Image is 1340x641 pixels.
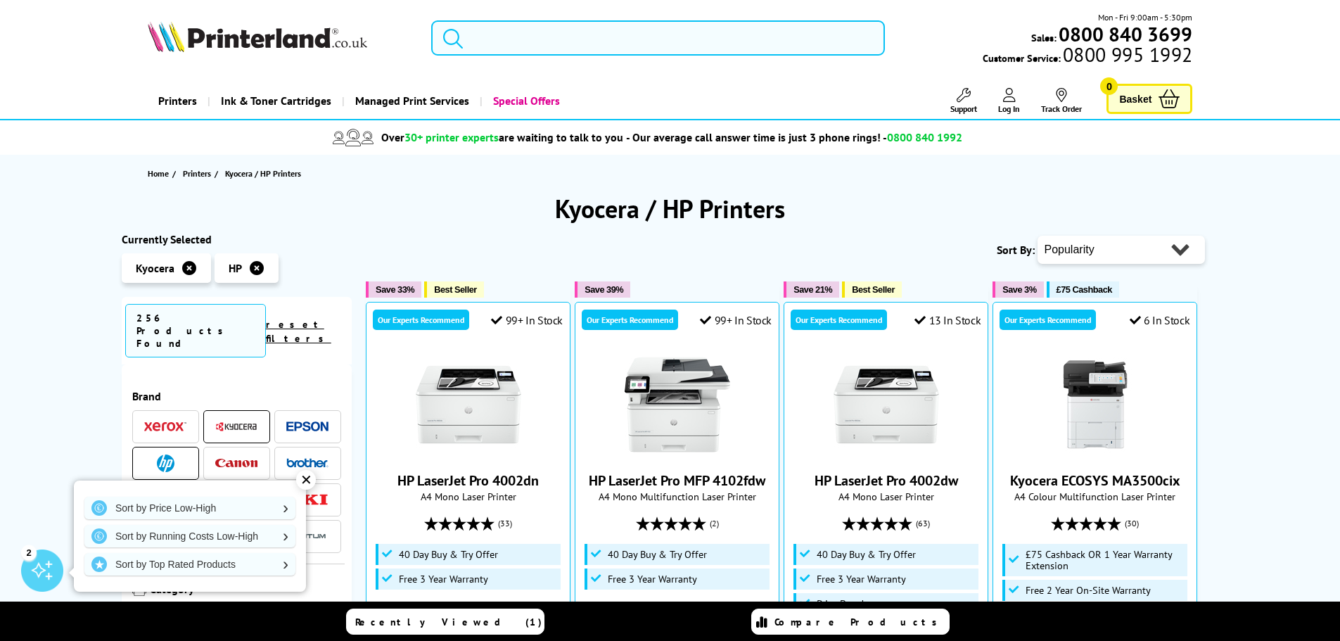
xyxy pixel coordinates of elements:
img: Epson [286,421,328,432]
img: Printerland Logo [148,21,367,52]
span: (2) [710,510,719,537]
a: Home [148,166,172,181]
span: Printers [183,166,211,181]
a: Epson [286,418,328,436]
span: Recently Viewed (1) [355,616,542,628]
a: 0800 840 3699 [1057,27,1192,41]
div: 99+ In Stock [700,313,772,327]
a: Support [950,88,977,114]
a: Sort by Price Low-High [84,497,295,519]
a: Kyocera ECOSYS MA3500cix [1010,471,1180,490]
span: (33) [498,510,512,537]
img: HP LaserJet Pro MFP 4102fdw [625,352,730,457]
span: Best Seller [852,284,895,295]
button: Save 33% [366,281,421,298]
a: HP LaserJet Pro MFP 4102fdw [625,446,730,460]
span: HP [229,261,242,275]
a: Pantum [286,528,328,545]
span: (30) [1125,510,1139,537]
span: A4 Mono Laser Printer [791,490,981,503]
a: Log In [998,88,1020,114]
a: Sort by Running Costs Low-High [84,525,295,547]
a: Special Offers [480,83,570,119]
span: Over are waiting to talk to you [381,130,623,144]
a: HP LaserJet Pro 4002dn [397,471,539,490]
a: HP LaserJet Pro MFP 4102fdw [589,471,765,490]
span: Sort By: [997,243,1035,257]
span: Customer Service: [983,48,1192,65]
span: Ink & Toner Cartridges [221,83,331,119]
b: 0800 840 3699 [1059,21,1192,47]
img: OKI [286,494,328,506]
img: Xerox [144,421,186,431]
a: HP LaserJet Pro 4002dw [834,446,939,460]
span: 0 [1100,77,1118,95]
a: Brother [286,455,328,472]
div: ✕ [296,470,316,490]
span: £75 Cashback [1057,284,1112,295]
div: 13 In Stock [914,313,981,327]
button: Best Seller [842,281,902,298]
span: Log In [998,103,1020,114]
span: 40 Day Buy & Try Offer [817,549,916,560]
span: 40 Day Buy & Try Offer [608,549,707,560]
div: 99+ In Stock [491,313,563,327]
span: Mon - Fri 9:00am - 5:30pm [1098,11,1192,24]
a: reset filters [266,318,331,345]
span: 40 Day Buy & Try Offer [399,549,498,560]
img: HP LaserJet Pro 4002dn [416,352,521,457]
img: Canon [215,459,257,468]
button: Save 39% [575,281,630,298]
a: Recently Viewed (1) [346,609,544,635]
a: Kyocera [215,418,257,436]
span: Free 3 Year Warranty [399,573,488,585]
a: HP [144,455,186,472]
button: Save 21% [784,281,839,298]
a: Printers [183,166,215,181]
span: Best Seller [434,284,477,295]
span: Save 39% [585,284,623,295]
span: Free 2 Year On-Site Warranty [1026,585,1151,596]
a: Printerland Logo [148,21,414,55]
span: Price Drop! [817,598,864,609]
span: 0800 995 1992 [1061,48,1192,61]
span: Save 21% [793,284,832,295]
div: 2 [21,545,37,560]
span: Sales: [1031,31,1057,44]
span: Free 3 Year Warranty [608,573,697,585]
a: OKI [286,491,328,509]
span: Kyocera [136,261,174,275]
img: Kyocera [215,421,257,432]
img: Kyocera ECOSYS MA3500cix [1042,352,1148,457]
div: Our Experts Recommend [1000,310,1096,330]
span: Compare Products [774,616,945,628]
span: (63) [916,510,930,537]
div: Our Experts Recommend [791,310,887,330]
span: 0800 840 1992 [887,130,962,144]
span: Save 33% [376,284,414,295]
span: 30+ printer experts [404,130,499,144]
a: Track Order [1041,88,1082,114]
img: HP [157,455,174,472]
a: Canon [215,455,257,472]
a: Managed Print Services [342,83,480,119]
span: - Our average call answer time is just 3 phone rings! - [626,130,962,144]
span: Basket [1119,89,1151,108]
span: Brand [132,389,342,403]
img: Brother [286,458,328,468]
img: Pantum [286,528,328,545]
a: Ink & Toner Cartridges [208,83,342,119]
div: 6 In Stock [1130,313,1190,327]
a: Sort by Top Rated Products [84,553,295,576]
span: 256 Products Found [125,304,266,357]
a: Xerox [144,418,186,436]
span: Save 3% [1002,284,1036,295]
span: Kyocera / HP Printers [225,168,301,179]
a: Compare Products [751,609,950,635]
button: Save 3% [993,281,1043,298]
span: £75 Cashback OR 1 Year Warranty Extension [1026,549,1185,571]
a: Printers [148,83,208,119]
h1: Kyocera / HP Printers [122,192,1219,225]
span: Support [950,103,977,114]
span: A4 Mono Laser Printer [374,490,563,503]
